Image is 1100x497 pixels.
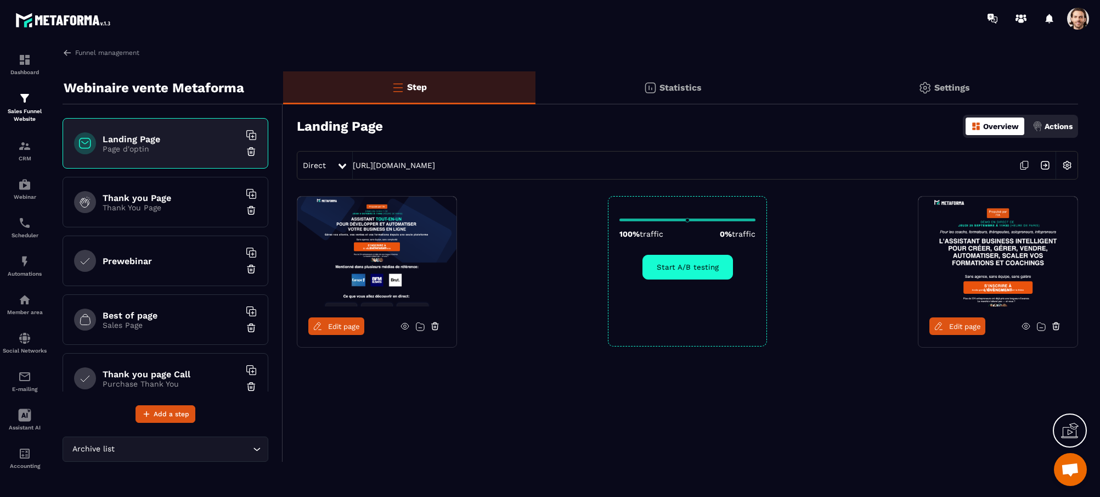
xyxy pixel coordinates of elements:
[246,322,257,333] img: trash
[303,161,326,170] span: Direct
[103,203,240,212] p: Thank You Page
[640,230,663,238] span: traffic
[644,81,657,94] img: stats.20deebd0.svg
[64,77,244,99] p: Webinaire vente Metaforma
[642,255,733,280] button: Start A/B testing
[407,82,427,92] p: Step
[971,121,981,131] img: dashboard-orange.40269519.svg
[103,144,240,153] p: Page d'optin
[1054,453,1087,486] div: Open chat
[1057,155,1078,176] img: setting-w.858f3a88.svg
[3,208,47,247] a: schedulerschedulerScheduler
[918,197,1078,306] img: image
[918,81,932,94] img: setting-gr.5f69749f.svg
[3,425,47,431] p: Assistant AI
[18,293,31,306] img: automations
[3,232,47,238] p: Scheduler
[3,83,47,131] a: formationformationSales Funnel Website
[154,409,189,420] span: Add a step
[246,381,257,392] img: trash
[3,400,47,439] a: Assistant AI
[929,317,985,335] a: Edit page
[3,285,47,323] a: automationsautomationsMember area
[3,309,47,315] p: Member area
[103,256,240,266] h6: Prewebinar
[18,255,31,268] img: automations
[934,82,970,93] p: Settings
[18,447,31,460] img: accountant
[3,131,47,170] a: formationformationCRM
[659,82,702,93] p: Statistics
[63,48,72,58] img: arrow
[983,122,1019,131] p: Overview
[70,443,117,455] span: Archive list
[18,139,31,153] img: formation
[1045,122,1073,131] p: Actions
[3,69,47,75] p: Dashboard
[103,310,240,321] h6: Best of page
[720,230,755,238] p: 0%
[15,10,114,30] img: logo
[18,92,31,105] img: formation
[103,369,240,379] h6: Thank you page Call
[18,178,31,191] img: automations
[3,170,47,208] a: automationsautomationsWebinar
[619,230,663,238] p: 100%
[18,332,31,345] img: social-network
[3,194,47,200] p: Webinar
[18,216,31,230] img: scheduler
[3,271,47,277] p: Automations
[63,48,139,58] a: Funnel management
[297,119,383,134] h3: Landing Page
[3,323,47,362] a: social-networksocial-networkSocial Networks
[3,348,47,354] p: Social Networks
[3,463,47,469] p: Accounting
[3,155,47,161] p: CRM
[308,317,364,335] a: Edit page
[3,362,47,400] a: emailemailE-mailing
[3,45,47,83] a: formationformationDashboard
[103,379,240,388] p: Purchase Thank You
[949,322,981,331] span: Edit page
[246,264,257,275] img: trash
[63,437,268,462] div: Search for option
[1035,155,1056,176] img: arrow-next.bcc2205e.svg
[1033,121,1042,131] img: actions.d6e523a2.png
[3,108,47,123] p: Sales Funnel Website
[353,161,435,170] a: [URL][DOMAIN_NAME]
[391,81,404,94] img: bars-o.4a397970.svg
[136,405,195,423] button: Add a step
[103,134,240,144] h6: Landing Page
[3,439,47,477] a: accountantaccountantAccounting
[246,146,257,157] img: trash
[18,53,31,66] img: formation
[3,386,47,392] p: E-mailing
[18,370,31,383] img: email
[732,230,755,238] span: traffic
[103,321,240,330] p: Sales Page
[117,443,250,455] input: Search for option
[328,322,360,331] span: Edit page
[103,193,240,203] h6: Thank you Page
[297,197,456,306] img: image
[3,247,47,285] a: automationsautomationsAutomations
[246,205,257,216] img: trash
